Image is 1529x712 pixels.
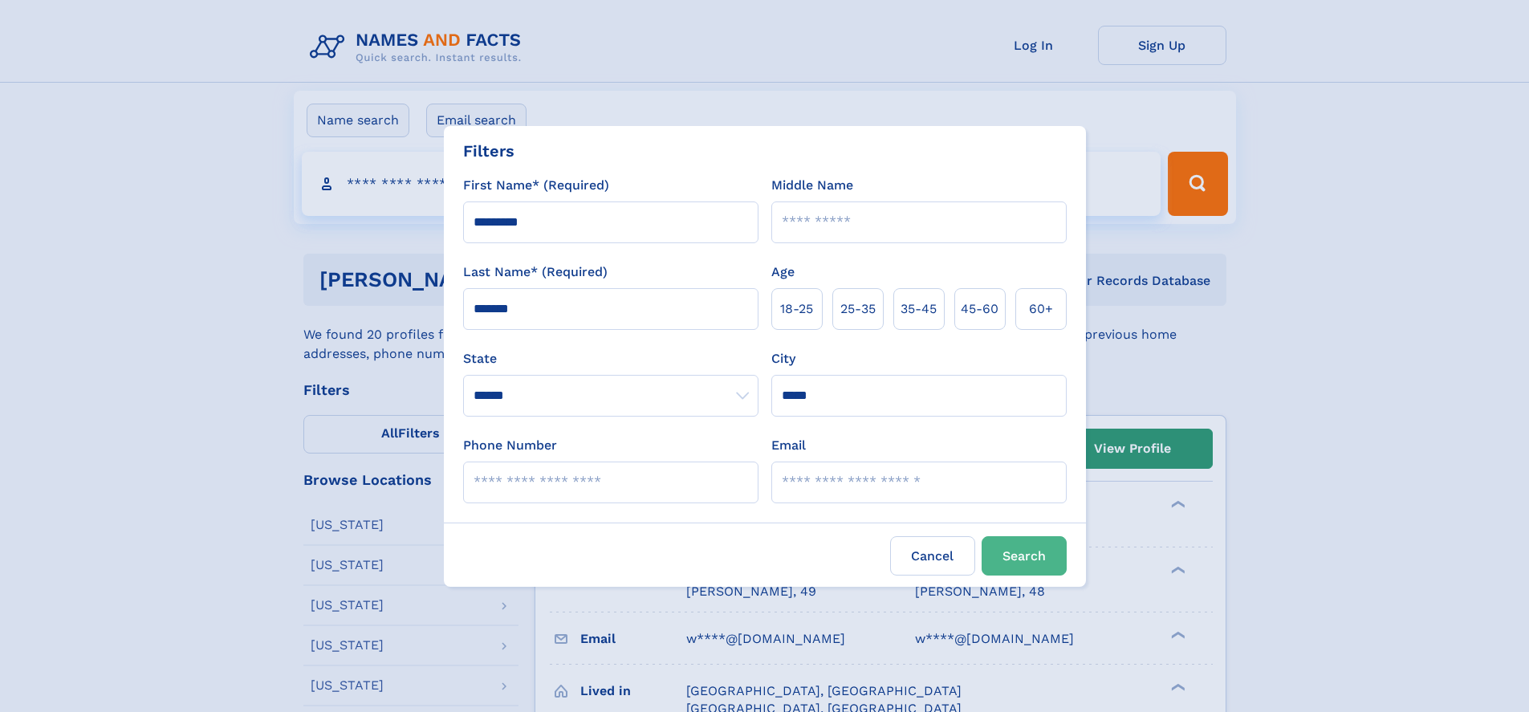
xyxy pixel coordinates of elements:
label: State [463,349,758,368]
span: 35‑45 [901,299,937,319]
span: 18‑25 [780,299,813,319]
label: Age [771,262,795,282]
div: Filters [463,139,514,163]
label: Phone Number [463,436,557,455]
label: Cancel [890,536,975,576]
button: Search [982,536,1067,576]
label: Last Name* (Required) [463,262,608,282]
span: 25‑35 [840,299,876,319]
label: Middle Name [771,176,853,195]
label: First Name* (Required) [463,176,609,195]
label: Email [771,436,806,455]
label: City [771,349,795,368]
span: 60+ [1029,299,1053,319]
span: 45‑60 [961,299,998,319]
